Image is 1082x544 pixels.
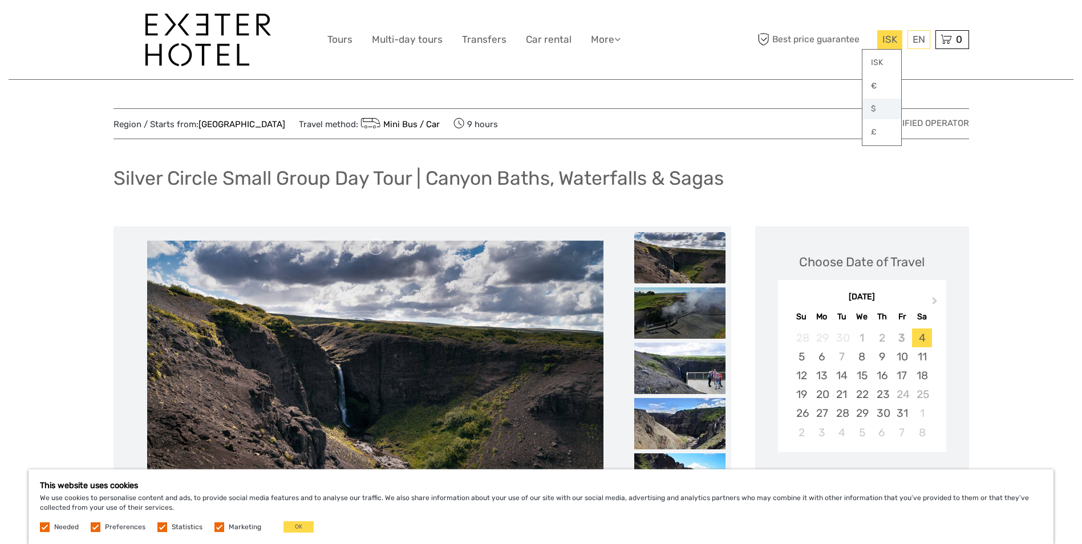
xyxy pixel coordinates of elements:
[812,385,832,404] div: Choose Monday, October 20th, 2025
[172,522,202,532] label: Statistics
[892,404,912,423] div: Choose Friday, October 31st, 2025
[832,309,852,324] div: Tu
[634,232,726,283] img: aececebdb9b8412da80c5c9f512ea7a3_slider_thumbnail.jpeg
[862,52,901,73] a: ISK
[16,20,129,29] p: We're away right now. Please check back later!
[832,404,852,423] div: Choose Tuesday, October 28th, 2025
[912,347,932,366] div: Choose Saturday, October 11th, 2025
[907,30,930,49] div: EN
[299,116,440,132] span: Travel method:
[634,453,726,505] img: a1d642f43cc34012bdc40f1e89b29500_slider_thumbnail.jpeg
[832,347,852,366] div: Not available Tuesday, October 7th, 2025
[453,116,498,132] span: 9 hours
[327,31,352,48] a: Tours
[832,423,852,442] div: Choose Tuesday, November 4th, 2025
[852,404,872,423] div: Choose Wednesday, October 29th, 2025
[198,119,285,129] a: [GEOGRAPHIC_DATA]
[229,522,261,532] label: Marketing
[792,366,812,385] div: Choose Sunday, October 12th, 2025
[812,347,832,366] div: Choose Monday, October 6th, 2025
[792,385,812,404] div: Choose Sunday, October 19th, 2025
[862,76,901,96] a: €
[912,309,932,324] div: Sa
[852,423,872,442] div: Choose Wednesday, November 5th, 2025
[792,423,812,442] div: Choose Sunday, November 2nd, 2025
[54,522,79,532] label: Needed
[145,14,271,66] img: 1336-96d47ae6-54fc-4907-bf00-0fbf285a6419_logo_big.jpg
[882,34,897,45] span: ISK
[892,309,912,324] div: Fr
[812,423,832,442] div: Choose Monday, November 3rd, 2025
[912,423,932,442] div: Choose Saturday, November 8th, 2025
[927,294,945,312] button: Next Month
[832,385,852,404] div: Choose Tuesday, October 21st, 2025
[892,328,912,347] div: Not available Friday, October 3rd, 2025
[872,385,892,404] div: Choose Thursday, October 23rd, 2025
[792,309,812,324] div: Su
[591,31,621,48] a: More
[812,309,832,324] div: Mo
[799,253,925,271] div: Choose Date of Travel
[29,469,1053,544] div: We use cookies to personalise content and ads, to provide social media features and to analyse ou...
[872,404,892,423] div: Choose Thursday, October 30th, 2025
[852,347,872,366] div: Choose Wednesday, October 8th, 2025
[886,117,969,129] span: Verified Operator
[872,423,892,442] div: Choose Thursday, November 6th, 2025
[792,404,812,423] div: Choose Sunday, October 26th, 2025
[892,423,912,442] div: Choose Friday, November 7th, 2025
[778,291,946,303] div: [DATE]
[852,385,872,404] div: Choose Wednesday, October 22nd, 2025
[862,122,901,143] a: £
[912,328,932,347] div: Choose Saturday, October 4th, 2025
[852,366,872,385] div: Choose Wednesday, October 15th, 2025
[852,328,872,347] div: Not available Wednesday, October 1st, 2025
[872,309,892,324] div: Th
[792,347,812,366] div: Choose Sunday, October 5th, 2025
[105,522,145,532] label: Preferences
[872,347,892,366] div: Choose Thursday, October 9th, 2025
[283,521,314,533] button: OK
[358,119,440,129] a: Mini Bus / Car
[812,328,832,347] div: Not available Monday, September 29th, 2025
[852,309,872,324] div: We
[147,241,603,497] img: aececebdb9b8412da80c5c9f512ea7a3_main_slider.jpeg
[755,30,874,49] span: Best price guarantee
[912,385,932,404] div: Not available Saturday, October 25th, 2025
[812,366,832,385] div: Choose Monday, October 13th, 2025
[526,31,572,48] a: Car rental
[912,366,932,385] div: Choose Saturday, October 18th, 2025
[792,328,812,347] div: Not available Sunday, September 28th, 2025
[462,31,506,48] a: Transfers
[872,328,892,347] div: Not available Thursday, October 2nd, 2025
[892,366,912,385] div: Choose Friday, October 17th, 2025
[114,119,285,131] span: Region / Starts from:
[872,366,892,385] div: Choose Thursday, October 16th, 2025
[812,404,832,423] div: Choose Monday, October 27th, 2025
[912,404,932,423] div: Choose Saturday, November 1st, 2025
[634,343,726,394] img: 83dd83d943e34023a3b0d0089daa27a7_slider_thumbnail.jpeg
[892,385,912,404] div: Not available Friday, October 24th, 2025
[832,366,852,385] div: Choose Tuesday, October 14th, 2025
[634,398,726,449] img: a6f90ce7c56c44c2aef983f8c6517226_slider_thumbnail.jpeg
[114,167,724,190] h1: Silver Circle Small Group Day Tour | Canyon Baths, Waterfalls & Sagas
[131,18,145,31] button: Open LiveChat chat widget
[832,328,852,347] div: Not available Tuesday, September 30th, 2025
[862,99,901,119] a: $
[954,34,964,45] span: 0
[40,481,1042,490] h5: This website uses cookies
[372,31,443,48] a: Multi-day tours
[634,287,726,339] img: 4b30c06873244f14b4ba4b3c6f5bf81c_slider_thumbnail.jpeg
[892,347,912,366] div: Choose Friday, October 10th, 2025
[781,328,942,442] div: month 2025-10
